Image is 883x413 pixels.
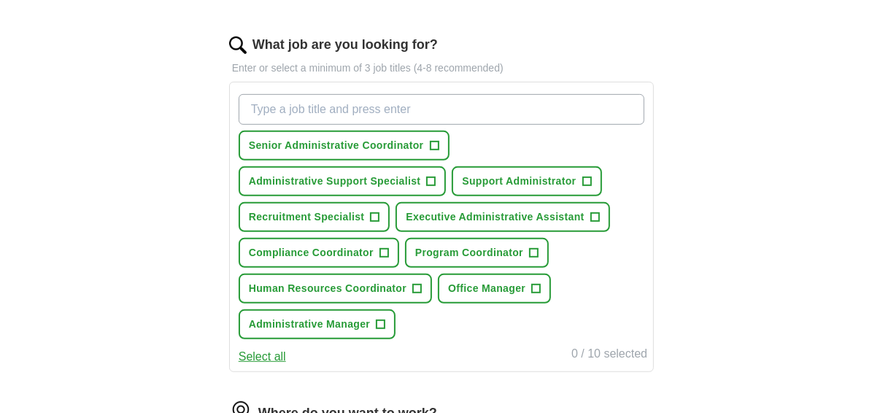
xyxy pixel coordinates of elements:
[405,238,549,268] button: Program Coordinator
[249,209,365,225] span: Recruitment Specialist
[249,281,406,296] span: Human Resources Coordinator
[448,281,525,296] span: Office Manager
[239,202,390,232] button: Recruitment Specialist
[571,345,647,366] div: 0 / 10 selected
[239,131,450,161] button: Senior Administrative Coordinator
[239,348,286,366] button: Select all
[406,209,584,225] span: Executive Administrative Assistant
[239,309,396,339] button: Administrative Manager
[252,35,438,55] label: What job are you looking for?
[462,174,576,189] span: Support Administrator
[249,245,374,260] span: Compliance Coordinator
[229,36,247,54] img: search.png
[249,138,424,153] span: Senior Administrative Coordinator
[396,202,609,232] button: Executive Administrative Assistant
[249,317,370,332] span: Administrative Manager
[415,245,523,260] span: Program Coordinator
[239,274,432,304] button: Human Resources Coordinator
[438,274,551,304] button: Office Manager
[239,94,644,125] input: Type a job title and press enter
[229,61,654,76] p: Enter or select a minimum of 3 job titles (4-8 recommended)
[249,174,421,189] span: Administrative Support Specialist
[239,166,447,196] button: Administrative Support Specialist
[239,238,399,268] button: Compliance Coordinator
[452,166,601,196] button: Support Administrator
